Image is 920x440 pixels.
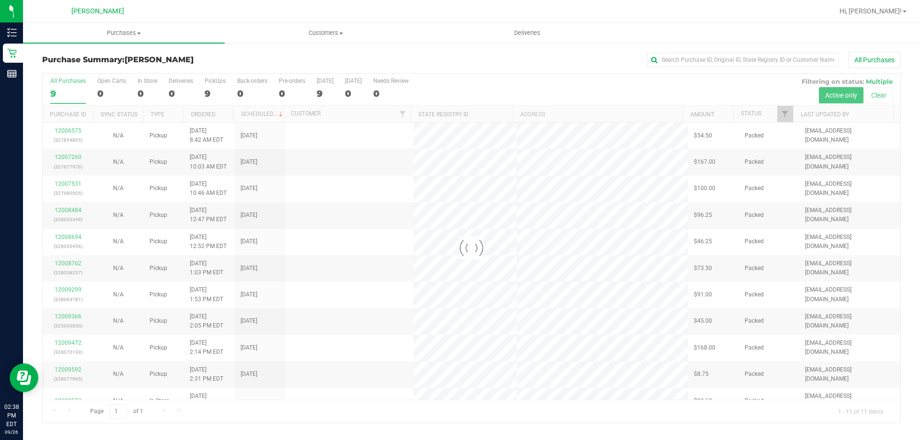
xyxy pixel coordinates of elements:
span: Customers [225,29,426,37]
iframe: Resource center [10,363,38,392]
inline-svg: Reports [7,69,17,79]
a: Customers [225,23,426,43]
h3: Purchase Summary: [42,56,328,64]
span: Hi, [PERSON_NAME]! [839,7,902,15]
span: Deliveries [501,29,553,37]
span: [PERSON_NAME] [71,7,124,15]
input: Search Purchase ID, Original ID, State Registry ID or Customer Name... [647,53,839,67]
p: 02:38 PM EDT [4,403,19,429]
span: [PERSON_NAME] [125,55,194,64]
inline-svg: Inventory [7,28,17,37]
inline-svg: Retail [7,48,17,58]
a: Purchases [23,23,225,43]
button: All Purchases [848,52,901,68]
p: 09/26 [4,429,19,436]
a: Deliveries [426,23,628,43]
span: Purchases [23,29,225,37]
